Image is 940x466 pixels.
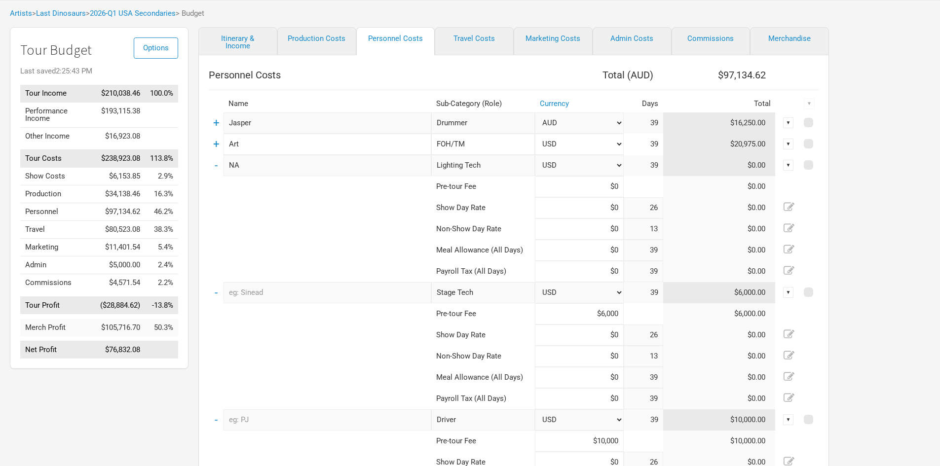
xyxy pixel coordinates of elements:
th: Total ( AUD ) [535,65,663,85]
a: Admin Costs [593,27,672,55]
td: $0.00 [663,367,776,388]
td: Marketing [20,239,95,256]
td: Tour Profit as % of Tour Income [145,296,178,314]
td: Show Day Rate [431,324,535,346]
td: $238,923.08 [95,150,145,168]
td: Tour Profit [20,296,95,314]
div: Lighting Tech [431,155,535,176]
th: $97,134.62 [663,65,776,85]
td: $10,000.00 [663,409,776,430]
td: Payroll Tax (All Days) [431,388,535,409]
td: Production as % of Tour Income [145,185,178,203]
td: $0.00 [663,346,776,367]
td: Show Costs as % of Tour Income [145,168,178,185]
th: Name [224,95,431,112]
input: eg: Angus [224,155,431,176]
a: Travel Costs [435,27,514,55]
td: $0.00 [663,388,776,409]
button: Options [134,37,178,59]
a: + [213,138,220,150]
a: Itinerary & Income [198,27,277,55]
div: Stage Tech [431,282,535,303]
td: $0.00 [663,155,776,176]
a: Commissions [672,27,751,55]
td: Tour Costs as % of Tour Income [145,150,178,168]
td: Marketing as % of Tour Income [145,239,178,256]
input: eg: John [224,112,431,134]
td: $76,832.08 [95,341,145,359]
td: Commissions [20,274,95,292]
td: $0.00 [663,261,776,282]
td: $20,975.00 [663,134,776,155]
h1: Tour Budget [20,42,178,58]
div: ▼ [804,98,815,109]
a: Production Costs [277,27,356,55]
div: ▼ [783,117,794,128]
td: $6,000.00 [663,303,776,324]
a: Last Dinosaurs [36,9,86,18]
a: Artists [10,9,32,18]
div: ▼ [783,139,794,149]
td: Other Income [20,127,95,145]
th: Days [624,95,663,112]
input: eg: PJ [224,409,431,430]
td: $0.00 [663,324,776,346]
td: Non-Show Day Rate [431,346,535,367]
td: $0.00 [663,218,776,240]
td: Meal Allowance (All Days) [431,367,535,388]
td: $6,153.85 [95,168,145,185]
td: Pre-tour Fee [431,176,535,197]
td: Merch Profit as % of Tour Income [145,319,178,336]
td: Payroll Tax (All Days) [431,261,535,282]
td: $11,401.54 [95,239,145,256]
td: 39 [624,134,663,155]
span: Options [143,43,169,52]
td: $80,523.08 [95,221,145,239]
span: > [86,10,176,17]
td: $97,134.62 [95,203,145,221]
td: Commissions as % of Tour Income [145,274,178,292]
td: 39 [624,112,663,134]
input: eg: Sinead [224,282,431,303]
td: $16,250.00 [663,112,776,134]
td: $5,000.00 [95,256,145,274]
td: $105,716.70 [95,319,145,336]
span: > [32,10,86,17]
input: eg: Lars [224,134,431,155]
a: + [213,116,220,129]
td: ($28,884.62) [95,296,145,314]
th: Personnel Costs [209,65,535,85]
td: Travel as % of Tour Income [145,221,178,239]
th: Sub-Category (Role) [431,95,535,112]
a: Marketing Costs [514,27,593,55]
div: ▼ [783,160,794,171]
td: $0.00 [663,176,776,197]
div: ▼ [783,287,794,298]
div: FOH/TM [431,134,535,155]
div: Driver [431,409,535,430]
td: 39 [624,155,663,176]
td: Meal Allowance (All Days) [431,240,535,261]
td: Admin as % of Tour Income [145,256,178,274]
div: Last saved 2:25:43 PM [20,68,178,75]
td: Other Income as % of Tour Income [145,127,178,145]
td: $10,000.00 [663,430,776,452]
td: Net Profit [20,341,95,359]
th: Total [663,95,776,112]
td: $34,138.46 [95,185,145,203]
div: Drummer [431,112,535,134]
td: Tour Income [20,85,95,103]
td: Admin [20,256,95,274]
a: 2026-Q1 USA Secondaries [90,9,176,18]
td: Tour Income as % of Tour Income [145,85,178,103]
td: 39 [624,409,663,430]
div: ▼ [783,414,794,425]
td: Merch Profit [20,319,95,336]
td: Personnel [20,203,95,221]
td: $0.00 [663,197,776,218]
td: $210,038.46 [95,85,145,103]
td: Show Day Rate [431,197,535,218]
a: - [215,286,218,299]
td: Show Costs [20,168,95,185]
td: Pre-tour Fee [431,430,535,452]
